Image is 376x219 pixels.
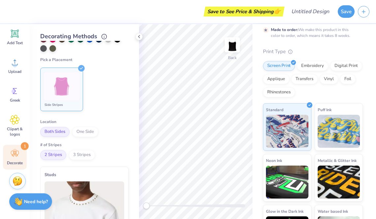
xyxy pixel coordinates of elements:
div: Embroidery [297,61,328,71]
span: Pick a Placement [40,57,72,62]
span: 3 Stripes [69,150,95,160]
img: Back [226,38,239,51]
button: Save [338,5,355,18]
img: Neon Ink [266,166,308,199]
div: Decorating Methods [40,32,129,41]
div: Studs [44,171,124,179]
span: Glow in the Dark Ink [266,208,304,215]
div: Side Stripes [43,102,80,108]
span: Decorate [7,160,23,166]
span: Greek [10,98,20,103]
img: Metallic & Glitter Ink [318,166,360,199]
div: Applique [263,74,289,84]
div: Save to See Price & Shipping [205,7,283,16]
div: We make this product in this color to order, which means it takes 8 weeks. [271,27,352,39]
strong: Made to order: [271,27,298,32]
div: Back [228,55,237,61]
span: Clipart & logos [4,126,26,137]
span: One Side [72,127,98,137]
div: Accessibility label [143,203,150,209]
div: Digital Print [330,61,362,71]
span: Both Sides [40,127,70,137]
span: 1 [21,142,29,150]
div: Transfers [291,74,318,84]
strong: Need help? [24,199,48,205]
span: Metallic & Glitter Ink [318,157,357,164]
img: Puff Ink [318,115,360,148]
div: Screen Print [263,61,295,71]
input: Untitled Design [286,5,334,18]
div: Rhinestones [263,87,295,97]
span: # of Stripes [40,142,62,147]
span: Location [40,119,56,124]
img: Standard [266,115,308,148]
span: Standard [266,106,283,113]
span: Water based Ink [318,208,348,215]
div: Vinyl [320,74,338,84]
div: Print Type [263,48,363,55]
span: Upload [8,69,21,74]
div: Foil [340,74,356,84]
span: Puff Ink [318,106,332,113]
span: 👉 [274,7,281,15]
span: 2 Stripes [40,150,66,160]
img: Side Stripes [49,74,74,99]
span: Add Text [7,40,23,46]
span: Neon Ink [266,157,282,164]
